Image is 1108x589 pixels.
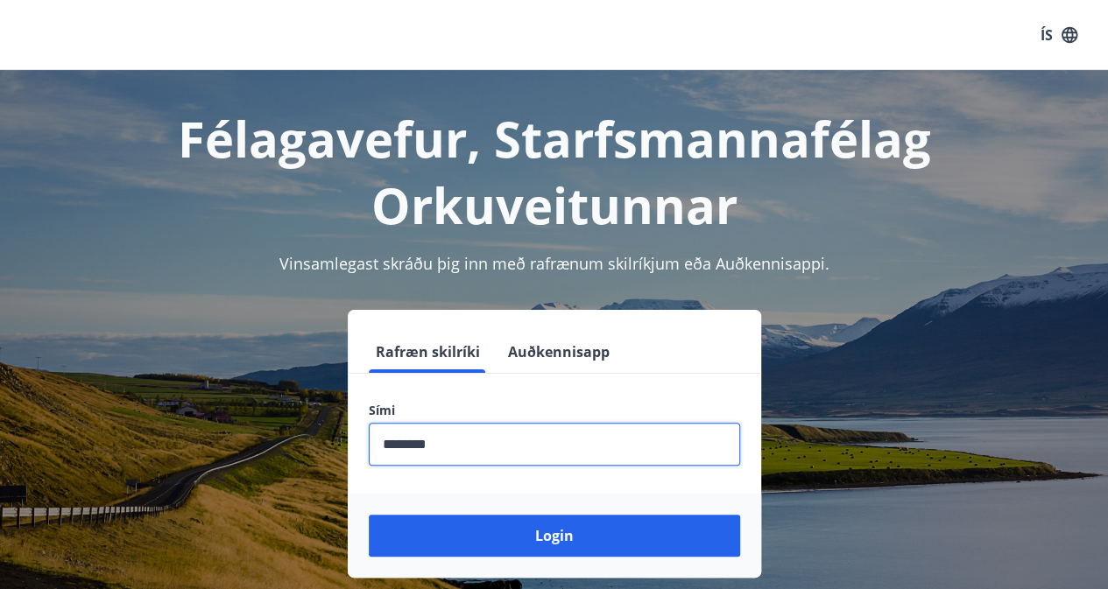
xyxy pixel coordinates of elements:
[369,402,740,419] label: Sími
[279,253,829,274] span: Vinsamlegast skráðu þig inn með rafrænum skilríkjum eða Auðkennisappi.
[369,331,487,373] button: Rafræn skilríki
[501,331,617,373] button: Auðkennisapp
[1031,19,1087,51] button: ÍS
[21,105,1087,238] h1: Félagavefur, Starfsmannafélag Orkuveitunnar
[369,515,740,557] button: Login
